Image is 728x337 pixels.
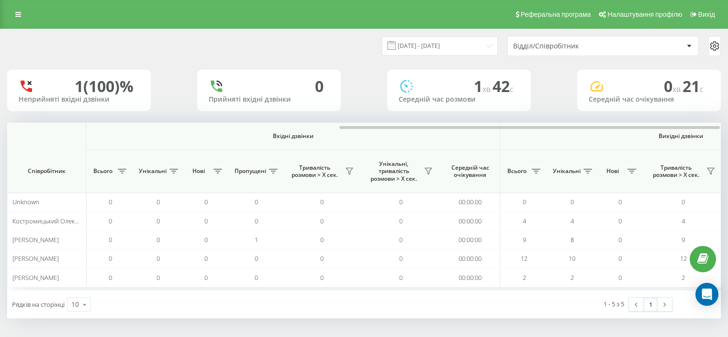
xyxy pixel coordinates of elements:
span: 0 [399,198,403,206]
td: 00:00:00 [440,211,500,230]
span: 4 [682,217,685,225]
span: Налаштування профілю [607,11,682,18]
span: 0 [320,273,324,282]
span: [PERSON_NAME] [12,273,59,282]
span: 0 [320,235,324,244]
span: Тривалість розмови > Х сек. [649,164,704,179]
span: Нові [601,167,625,175]
span: 12 [680,254,687,263]
span: 0 [109,217,112,225]
div: Середній час розмови [399,95,519,104]
span: 21 [683,76,704,96]
span: 0 [109,235,112,244]
span: 0 [399,254,403,263]
span: 0 [204,273,208,282]
span: Тривалість розмови > Х сек. [287,164,342,179]
span: 0 [399,217,403,225]
span: [PERSON_NAME] [12,254,59,263]
span: 2 [682,273,685,282]
span: 4 [523,217,526,225]
div: 1 - 5 з 5 [604,299,624,309]
span: 0 [255,273,258,282]
span: 0 [109,273,112,282]
span: Вихід [698,11,715,18]
span: 0 [523,198,526,206]
div: 1 (100)% [75,77,134,95]
span: Унікальні [553,167,581,175]
span: 0 [399,235,403,244]
span: [PERSON_NAME] [12,235,59,244]
span: 0 [109,198,112,206]
span: 0 [255,254,258,263]
span: 0 [618,198,622,206]
span: Середній час очікування [448,164,493,179]
span: 1 [255,235,258,244]
span: 0 [399,273,403,282]
span: 0 [664,76,683,96]
span: Нові [187,167,211,175]
span: 10 [569,254,575,263]
span: 2 [523,273,526,282]
div: Середній час очікування [589,95,709,104]
span: Костромицький Олександр [12,217,92,225]
span: хв [672,84,683,94]
span: c [700,84,704,94]
span: Співробітник [15,167,78,175]
td: 00:00:00 [440,231,500,249]
span: 0 [255,198,258,206]
span: Всього [505,167,529,175]
span: Реферальна програма [521,11,591,18]
span: 0 [320,217,324,225]
a: 1 [643,298,658,311]
span: 0 [204,254,208,263]
span: 1 [474,76,493,96]
span: 9 [523,235,526,244]
div: Open Intercom Messenger [695,283,718,306]
span: 0 [157,254,160,263]
span: Unknown [12,198,39,206]
td: 00:00:00 [440,249,500,268]
span: 0 [618,254,622,263]
span: Рядків на сторінці [12,300,65,309]
span: Унікальні, тривалість розмови > Х сек. [366,160,421,183]
span: Унікальні [139,167,167,175]
span: 0 [157,235,160,244]
span: 42 [493,76,514,96]
span: c [510,84,514,94]
td: 00:00:00 [440,193,500,211]
div: Неприйняті вхідні дзвінки [19,95,139,104]
span: 0 [204,217,208,225]
span: 0 [157,273,160,282]
span: 0 [682,198,685,206]
span: Всього [91,167,115,175]
span: 0 [157,198,160,206]
span: 0 [255,217,258,225]
div: 10 [71,300,79,309]
span: 0 [571,198,574,206]
span: 2 [571,273,574,282]
span: 0 [618,217,622,225]
td: 00:00:00 [440,268,500,287]
span: 0 [204,235,208,244]
span: 4 [571,217,574,225]
span: 0 [320,198,324,206]
span: Пропущені [235,167,266,175]
span: 0 [618,235,622,244]
span: 12 [521,254,527,263]
span: 0 [618,273,622,282]
span: 8 [571,235,574,244]
span: 0 [157,217,160,225]
div: 0 [315,77,324,95]
span: Вхідні дзвінки [111,132,475,140]
div: Прийняті вхідні дзвінки [209,95,329,104]
span: 0 [320,254,324,263]
span: хв [482,84,493,94]
span: 9 [682,235,685,244]
div: Відділ/Співробітник [513,42,627,50]
span: 0 [204,198,208,206]
span: 0 [109,254,112,263]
